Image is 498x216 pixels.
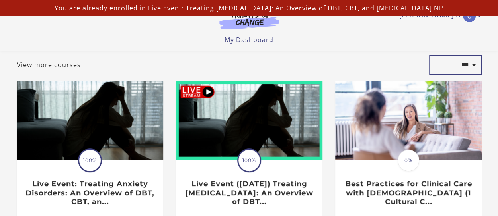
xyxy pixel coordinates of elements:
h3: Live Event ([DATE]) Treating [MEDICAL_DATA]: An Overview of DBT... [184,179,314,206]
span: 100% [238,150,260,171]
a: View more courses [17,60,81,69]
a: Toggle menu [399,10,478,22]
a: My Dashboard [225,35,273,44]
p: You are already enrolled in Live Event: Treating [MEDICAL_DATA]: An Overview of DBT, CBT, and [ME... [3,3,495,13]
h3: Best Practices for Clinical Care with [DEMOGRAPHIC_DATA] (1 Cultural C... [344,179,473,206]
span: 0% [398,150,419,171]
h3: Live Event: Treating Anxiety Disorders: An Overview of DBT, CBT, an... [25,179,154,206]
img: Agents of Change Logo [211,11,287,29]
span: 100% [79,150,101,171]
